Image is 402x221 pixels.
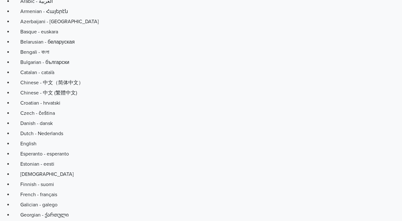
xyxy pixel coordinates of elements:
a: Armenian - Հայերէն [13,6,402,17]
a: Esperanto - esperanto [13,149,402,159]
a: Chinese - 中文（简体中文） [13,78,402,88]
a: Azerbaijani - [GEOGRAPHIC_DATA] [13,17,402,27]
a: Czech - čeština [13,108,402,118]
a: Dutch - Nederlands [13,128,402,139]
a: Croatian - hrvatski [13,98,402,108]
a: Chinese - 中文 (繁體中文) [13,88,402,98]
a: English [13,139,402,149]
a: Basque - euskara [13,27,402,37]
a: Galician - galego [13,200,402,210]
a: French - français [13,190,402,200]
a: Bengali - বাংলা [13,47,402,57]
a: Georgian - ქართული [13,210,402,220]
a: Bulgarian - български [13,57,402,67]
a: Danish - dansk [13,118,402,128]
a: [DEMOGRAPHIC_DATA] [13,169,402,179]
a: Finnish - suomi [13,179,402,190]
a: Belarusian - беларуская [13,37,402,47]
a: Catalan - català [13,67,402,78]
a: Estonian - eesti [13,159,402,169]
